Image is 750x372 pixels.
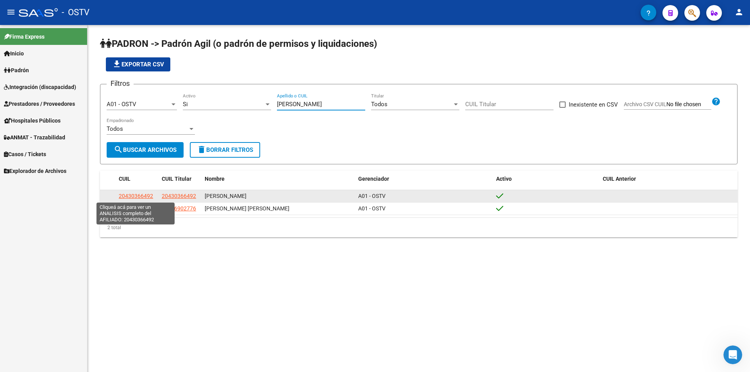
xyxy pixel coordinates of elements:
datatable-header-cell: Activo [493,171,600,187]
span: Borrar Filtros [197,146,253,153]
mat-icon: help [711,97,721,106]
span: [PERSON_NAME] [PERSON_NAME] [205,205,289,212]
span: 20430366492 [119,193,153,199]
span: CUIL Titular [162,176,191,182]
span: 23035911324 [119,205,153,212]
span: Inexistente en CSV [569,100,618,109]
span: Exportar CSV [112,61,164,68]
span: Firma Express [4,32,45,41]
span: 20056902776 [162,205,196,212]
input: Archivo CSV CUIL [666,101,711,108]
span: CUIL Anterior [603,176,636,182]
mat-icon: delete [197,145,206,154]
span: Todos [107,125,123,132]
datatable-header-cell: CUIL [116,171,159,187]
datatable-header-cell: Nombre [202,171,355,187]
h3: Filtros [107,78,134,89]
span: Padrón [4,66,29,75]
button: Buscar Archivos [107,142,184,158]
mat-icon: search [114,145,123,154]
span: CUIL [119,176,130,182]
span: Integración (discapacidad) [4,83,76,91]
span: Todos [371,101,387,108]
button: Borrar Filtros [190,142,260,158]
span: Gerenciador [358,176,389,182]
datatable-header-cell: CUIL Anterior [600,171,737,187]
datatable-header-cell: Gerenciador [355,171,493,187]
span: Explorador de Archivos [4,167,66,175]
span: A01 - OSTV [107,101,136,108]
mat-icon: menu [6,7,16,17]
span: Nombre [205,176,225,182]
span: Hospitales Públicos [4,116,61,125]
span: Inicio [4,49,24,58]
span: PADRON -> Padrón Agil (o padrón de permisos y liquidaciones) [100,38,377,49]
span: 20430366492 [162,193,196,199]
span: ANMAT - Trazabilidad [4,133,65,142]
span: [PERSON_NAME] [205,193,246,199]
span: Archivo CSV CUIL [624,101,666,107]
div: 2 total [100,218,737,237]
span: A01 - OSTV [358,205,386,212]
mat-icon: file_download [112,59,121,69]
mat-icon: person [734,7,744,17]
span: Si [183,101,188,108]
iframe: Intercom live chat [723,345,742,364]
span: A01 - OSTV [358,193,386,199]
datatable-header-cell: CUIL Titular [159,171,202,187]
span: Casos / Tickets [4,150,46,158]
button: Exportar CSV [106,57,170,71]
span: Prestadores / Proveedores [4,100,75,108]
span: - OSTV [62,4,89,21]
span: Buscar Archivos [114,146,177,153]
span: Activo [496,176,512,182]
